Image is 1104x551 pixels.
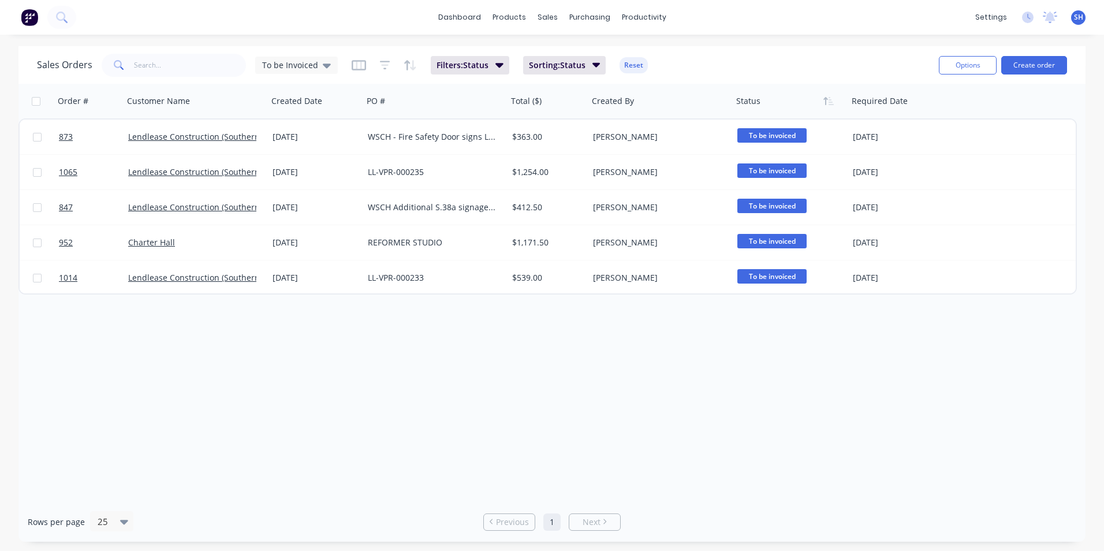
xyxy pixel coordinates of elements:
div: productivity [616,9,672,26]
span: To be Invoiced [262,59,318,71]
div: [DATE] [273,131,359,143]
a: Lendlease Construction (Southern) Pty Limited [128,272,307,283]
span: SH [1074,12,1083,23]
div: [DATE] [853,237,945,248]
div: [DATE] [853,166,945,178]
a: dashboard [432,9,487,26]
a: Lendlease Construction (Southern) Pty Limited [128,166,307,177]
input: Search... [134,54,247,77]
div: [PERSON_NAME] [593,272,721,284]
a: 847 [59,190,128,225]
div: [DATE] [273,237,359,248]
span: To be invoiced [737,234,807,248]
a: Charter Hall [128,237,175,248]
div: Total ($) [511,95,542,107]
div: WSCH - Fire Safety Door signs LL-GCOR-056375 [368,131,496,143]
div: $1,254.00 [512,166,580,178]
span: 1065 [59,166,77,178]
div: [DATE] [853,131,945,143]
div: REFORMER STUDIO [368,237,496,248]
div: [PERSON_NAME] [593,237,721,248]
button: Reset [620,57,648,73]
div: PO # [367,95,385,107]
div: Created By [592,95,634,107]
button: Filters:Status [431,56,509,75]
div: $363.00 [512,131,580,143]
span: Next [583,516,601,528]
div: $412.50 [512,202,580,213]
div: $1,171.50 [512,237,580,248]
div: [DATE] [853,202,945,213]
h1: Sales Orders [37,59,92,70]
div: LL-VPR-000235 [368,166,496,178]
a: 873 [59,120,128,154]
span: 952 [59,237,73,248]
button: Options [939,56,997,75]
div: products [487,9,532,26]
button: Sorting:Status [523,56,606,75]
span: To be invoiced [737,128,807,143]
span: 847 [59,202,73,213]
span: 1014 [59,272,77,284]
div: [PERSON_NAME] [593,202,721,213]
a: 1014 [59,260,128,295]
img: Factory [21,9,38,26]
div: LL-VPR-000233 [368,272,496,284]
a: Previous page [484,516,535,528]
span: 873 [59,131,73,143]
div: $539.00 [512,272,580,284]
div: Required Date [852,95,908,107]
div: purchasing [564,9,616,26]
a: Lendlease Construction (Southern) Pty Limited [128,131,307,142]
span: Previous [496,516,529,528]
a: Lendlease Construction (Southern) Pty Limited [128,202,307,213]
div: settings [969,9,1013,26]
span: Sorting: Status [529,59,585,71]
div: [DATE] [273,202,359,213]
span: To be invoiced [737,269,807,284]
a: Page 1 is your current page [543,513,561,531]
div: Created Date [271,95,322,107]
div: Customer Name [127,95,190,107]
div: WSCH Additional S.38a signage LL-VPR-000217 [368,202,496,213]
a: 952 [59,225,128,260]
div: [DATE] [273,272,359,284]
span: To be invoiced [737,163,807,178]
a: Next page [569,516,620,528]
div: [DATE] [273,166,359,178]
span: To be invoiced [737,199,807,213]
div: [PERSON_NAME] [593,166,721,178]
div: sales [532,9,564,26]
button: Create order [1001,56,1067,75]
span: Rows per page [28,516,85,528]
div: [PERSON_NAME] [593,131,721,143]
ul: Pagination [479,513,625,531]
span: Filters: Status [437,59,488,71]
div: Status [736,95,760,107]
a: 1065 [59,155,128,189]
div: Order # [58,95,88,107]
div: [DATE] [853,272,945,284]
